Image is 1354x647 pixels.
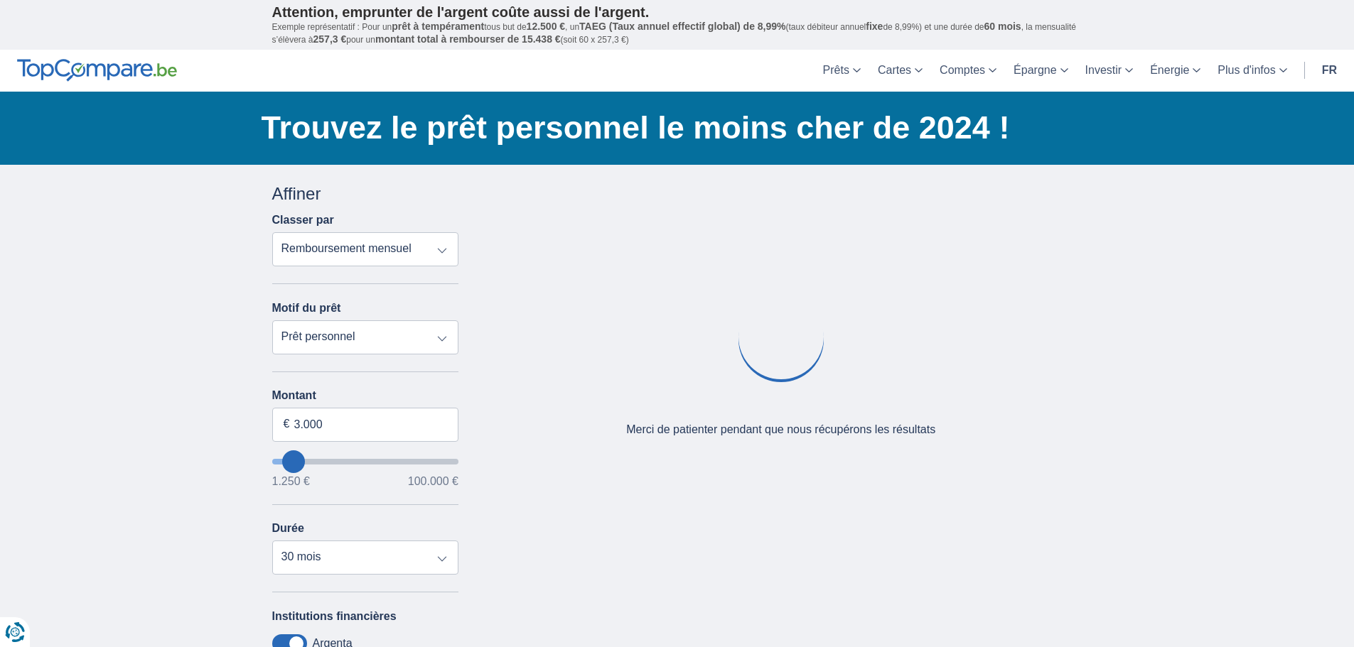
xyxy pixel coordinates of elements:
a: Énergie [1141,50,1209,92]
a: Épargne [1005,50,1077,92]
a: Prêts [815,50,869,92]
img: TopCompare [17,59,177,82]
span: fixe [866,21,883,32]
input: wantToBorrow [272,459,459,464]
span: 257,3 € [313,33,347,45]
span: 100.000 € [408,476,458,487]
a: Investir [1077,50,1142,92]
a: Cartes [869,50,931,92]
label: Motif du prêt [272,302,341,315]
a: Plus d'infos [1209,50,1295,92]
a: fr [1313,50,1345,92]
div: Merci de patienter pendant que nous récupérons les résultats [626,422,935,438]
span: 1.250 € [272,476,310,487]
span: € [284,416,290,433]
span: prêt à tempérament [392,21,484,32]
label: Montant [272,389,459,402]
a: Comptes [931,50,1005,92]
span: 60 mois [984,21,1021,32]
h1: Trouvez le prêt personnel le moins cher de 2024 ! [262,106,1082,150]
label: Classer par [272,214,334,227]
label: Institutions financières [272,610,397,623]
span: 12.500 € [527,21,566,32]
div: Affiner [272,182,459,206]
p: Attention, emprunter de l'argent coûte aussi de l'argent. [272,4,1082,21]
span: TAEG (Taux annuel effectif global) de 8,99% [579,21,785,32]
p: Exemple représentatif : Pour un tous but de , un (taux débiteur annuel de 8,99%) et une durée de ... [272,21,1082,46]
span: montant total à rembourser de 15.438 € [375,33,561,45]
label: Durée [272,522,304,535]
